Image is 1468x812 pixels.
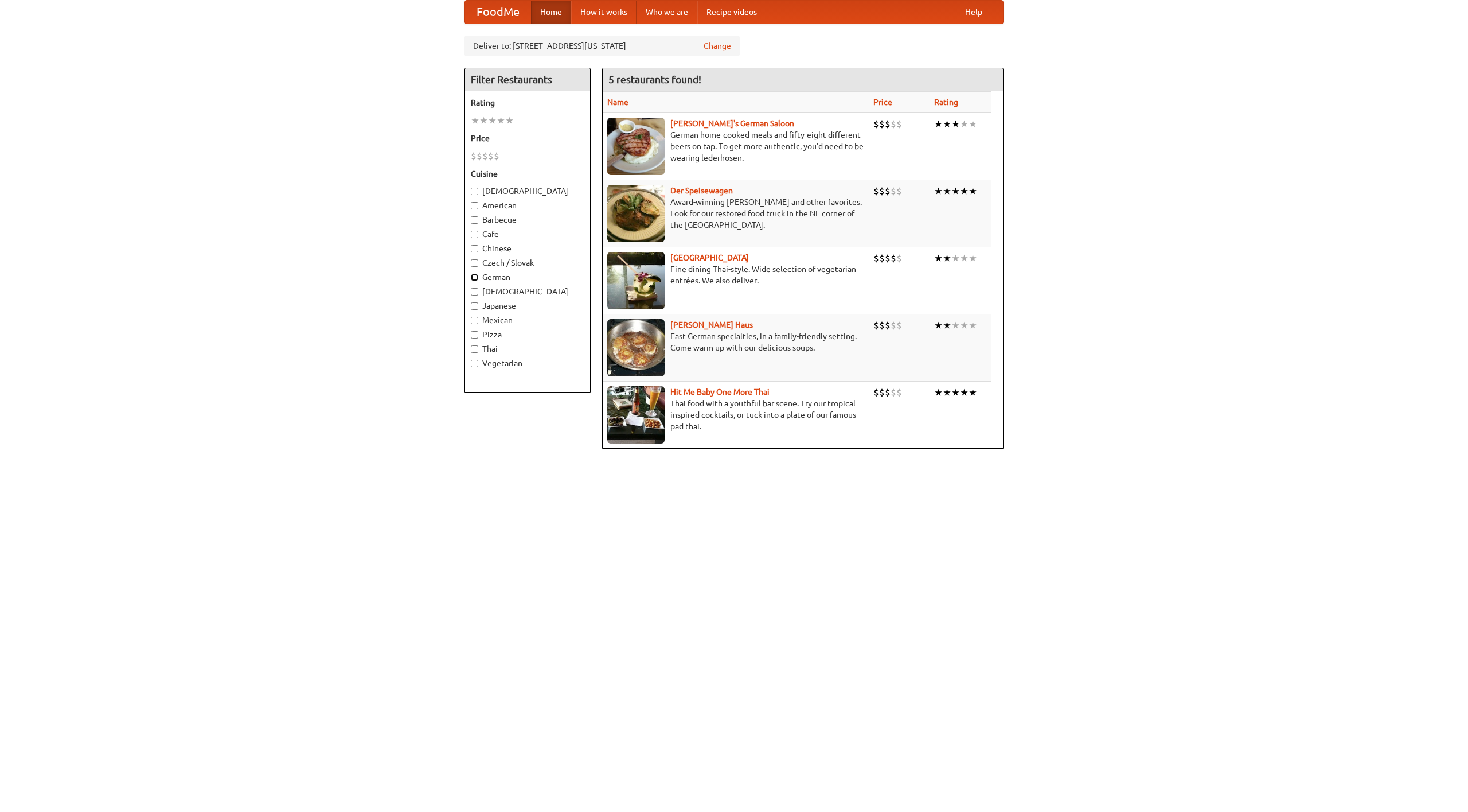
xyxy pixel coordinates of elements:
li: ★ [934,319,943,332]
li: ★ [943,252,951,265]
li: ★ [943,319,951,332]
a: [PERSON_NAME] Haus [670,320,753,329]
a: How it works [571,1,637,24]
li: $ [873,118,879,130]
input: Barbecue [471,216,478,224]
img: babythai.jpg [607,386,665,444]
input: [DEMOGRAPHIC_DATA] [471,288,478,296]
li: ★ [960,185,969,197]
li: $ [873,252,879,265]
li: ★ [951,185,960,197]
a: Recipe videos [697,1,766,24]
li: $ [879,319,885,332]
li: $ [896,185,902,197]
label: Vegetarian [471,358,584,369]
input: German [471,274,478,281]
li: ★ [951,252,960,265]
label: Thai [471,343,584,355]
li: ★ [960,386,969,399]
li: $ [873,386,879,399]
input: Mexican [471,317,478,324]
label: [DEMOGRAPHIC_DATA] [471,286,584,297]
img: speisewagen.jpg [607,185,665,242]
a: Name [607,98,628,107]
a: Home [531,1,571,24]
li: $ [482,150,488,162]
li: $ [879,118,885,130]
li: $ [885,319,891,332]
li: ★ [934,386,943,399]
a: Rating [934,98,958,107]
li: $ [896,118,902,130]
li: ★ [969,252,977,265]
li: ★ [934,118,943,130]
input: Cafe [471,231,478,238]
input: Czech / Slovak [471,259,478,267]
li: $ [896,386,902,399]
a: Der Speisewagen [670,186,733,195]
label: Cafe [471,228,584,240]
h4: Filter Restaurants [465,68,590,91]
li: $ [873,185,879,197]
input: Thai [471,345,478,353]
li: $ [873,319,879,332]
label: Czech / Slovak [471,257,584,269]
li: ★ [960,319,969,332]
li: $ [885,118,891,130]
h5: Cuisine [471,168,584,180]
li: ★ [943,386,951,399]
li: ★ [934,185,943,197]
a: Who we are [637,1,697,24]
ng-pluralize: 5 restaurants found! [608,74,701,85]
li: $ [471,150,477,162]
label: Japanese [471,300,584,312]
li: $ [885,185,891,197]
a: Help [956,1,991,24]
img: esthers.jpg [607,118,665,175]
li: ★ [969,319,977,332]
li: ★ [960,252,969,265]
li: $ [879,386,885,399]
li: $ [896,252,902,265]
a: Hit Me Baby One More Thai [670,387,770,397]
h5: Rating [471,97,584,108]
li: $ [885,386,891,399]
li: ★ [969,386,977,399]
li: $ [494,150,499,162]
input: Vegetarian [471,360,478,367]
label: Barbecue [471,214,584,226]
p: Fine dining Thai-style. Wide selection of vegetarian entrées. We also deliver. [607,263,864,286]
label: Chinese [471,243,584,254]
li: ★ [951,118,960,130]
a: FoodMe [465,1,531,24]
p: East German specialties, in a family-friendly setting. Come warm up with our delicious soups. [607,331,864,353]
input: Japanese [471,302,478,310]
li: ★ [951,319,960,332]
li: $ [879,185,885,197]
a: Price [873,98,892,107]
li: ★ [969,118,977,130]
li: $ [891,252,896,265]
li: $ [488,150,494,162]
a: [PERSON_NAME]'s German Saloon [670,119,794,128]
li: ★ [943,185,951,197]
a: Change [704,40,731,52]
li: ★ [505,114,514,127]
input: American [471,202,478,209]
label: Pizza [471,329,584,340]
li: ★ [934,252,943,265]
label: German [471,271,584,283]
li: ★ [969,185,977,197]
img: kohlhaus.jpg [607,319,665,376]
p: Award-winning [PERSON_NAME] and other favorites. Look for our restored food truck in the NE corne... [607,196,864,231]
li: ★ [960,118,969,130]
li: $ [891,118,896,130]
li: $ [477,150,482,162]
li: $ [885,252,891,265]
p: Thai food with a youthful bar scene. Try our tropical inspired cocktails, or tuck into a plate of... [607,398,864,432]
li: ★ [943,118,951,130]
input: [DEMOGRAPHIC_DATA] [471,188,478,195]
